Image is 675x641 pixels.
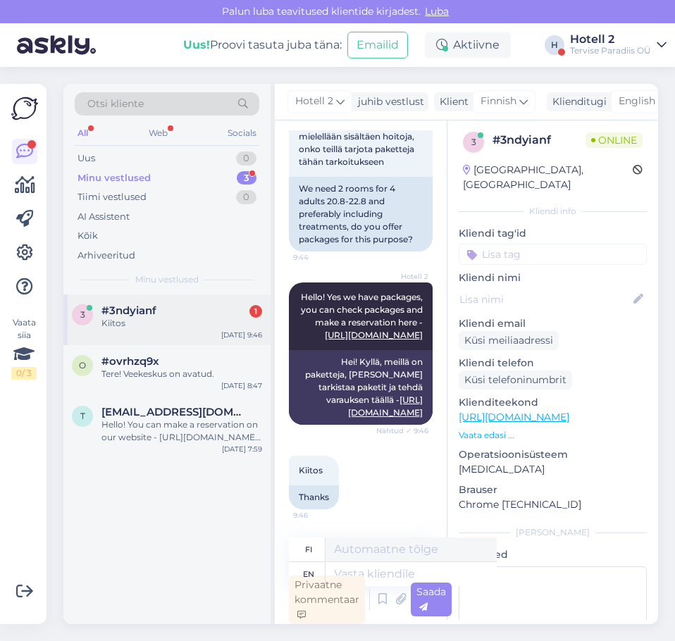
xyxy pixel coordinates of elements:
span: Minu vestlused [135,273,199,286]
div: Proovi tasuta juba täna: [183,37,342,54]
span: 3 [471,137,476,147]
div: H [545,35,564,55]
span: Online [586,132,643,148]
span: 9:46 [293,510,346,521]
div: Privaatne kommentaar [289,575,365,624]
div: juhib vestlust [352,94,424,109]
span: Hotell 2 [295,94,333,109]
div: Tere! Veekeskus on avatud. [101,368,262,380]
div: Vaata siia [11,316,37,380]
div: We need 2 rooms for 4 adults 20.8-22.8 and preferably including treatments, do you offer packages... [289,177,433,251]
span: #ovrhzq9x [101,355,159,368]
span: o [79,360,86,371]
div: AI Assistent [78,210,130,224]
div: Uus [78,151,95,166]
p: Vaata edasi ... [459,429,647,442]
p: Kliendi tag'id [459,226,647,241]
div: Hei! Kyllä, meillä on paketteja, [PERSON_NAME] tarkistaa paketit ja tehdä varauksen täällä - [289,350,433,425]
span: 3 [80,309,85,320]
p: Chrome [TECHNICAL_ID] [459,497,647,512]
div: [DATE] 9:46 [221,330,262,340]
span: tirlittanna2@gmail.com [101,406,248,418]
span: 9:44 [293,252,346,263]
input: Lisa tag [459,244,647,265]
div: Klienditugi [547,94,607,109]
span: #3ndyianf [101,304,156,317]
div: Kiitos [101,317,262,330]
img: Askly Logo [11,95,38,122]
b: Uus! [183,38,210,51]
p: Kliendi nimi [459,270,647,285]
div: [DATE] 8:47 [221,380,262,391]
span: Kiitos [299,465,323,475]
div: # 3ndyianf [493,132,586,149]
p: Kliendi telefon [459,356,647,371]
span: Luba [421,5,453,18]
div: [GEOGRAPHIC_DATA], [GEOGRAPHIC_DATA] [463,163,633,192]
a: [URL][DOMAIN_NAME] [459,411,569,423]
div: 0 [236,190,256,204]
p: [MEDICAL_DATA] [459,462,647,477]
p: Märkmed [459,547,647,562]
div: Aktiivne [425,32,511,58]
div: Hello! You can make a reservation on our website - [URL][DOMAIN_NAME] or by the email - [EMAIL_AD... [101,418,262,444]
div: All [75,124,91,142]
div: Thanks [289,485,339,509]
span: Saada [416,585,446,613]
div: en [303,562,314,586]
div: 0 / 3 [11,367,37,380]
div: 1 [249,305,262,318]
div: Arhiveeritud [78,249,135,263]
span: Hello! Yes we have packages, you can check packages and make a reservation here - [301,292,425,340]
a: [URL][DOMAIN_NAME] [325,330,423,340]
div: Küsi meiliaadressi [459,331,559,350]
div: Kõik [78,229,98,243]
p: Operatsioonisüsteem [459,447,647,462]
span: English [619,94,655,109]
a: Hotell 2Tervise Paradiis OÜ [570,34,667,56]
div: Hotell 2 [570,34,651,45]
span: Hotell 2 [376,271,428,282]
div: Kliendi info [459,205,647,218]
div: Tiimi vestlused [78,190,147,204]
div: Minu vestlused [78,171,151,185]
div: 0 [236,151,256,166]
input: Lisa nimi [459,292,631,307]
span: Nähtud ✓ 9:46 [376,425,428,436]
div: [PERSON_NAME] [459,526,647,539]
span: Tarvitsemme 2 huonetta 4 lle aikuiselle 20.8-22.8 ja mielellään sisältäen hoitoja, onko teillä ta... [299,106,425,167]
p: Kliendi email [459,316,647,331]
div: [DATE] 7:59 [222,444,262,454]
p: Brauser [459,483,647,497]
span: Finnish [481,94,516,109]
button: Emailid [347,32,408,58]
div: Klient [434,94,469,109]
div: Web [146,124,171,142]
div: Socials [225,124,259,142]
span: Otsi kliente [87,97,144,111]
div: Küsi telefoninumbrit [459,371,572,390]
div: fi [305,537,312,561]
span: t [80,411,85,421]
div: Tervise Paradiis OÜ [570,45,651,56]
p: Klienditeekond [459,395,647,410]
div: 3 [237,171,256,185]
